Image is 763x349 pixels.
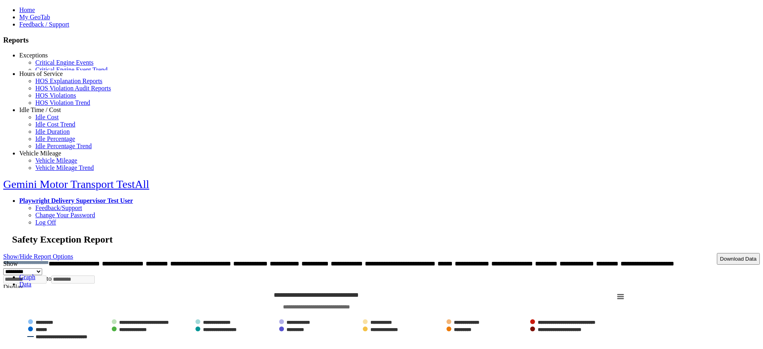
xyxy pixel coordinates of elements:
a: Vehicle Mileage Trend [35,164,94,171]
a: HOS Violation Audit Reports [35,85,111,92]
a: Idle Percentage Trend [35,143,92,149]
a: Data [19,281,31,288]
a: Gemini Motor Transport TestAll [3,178,149,190]
a: Log Off [35,219,56,226]
button: Download Data [717,253,760,265]
a: HOS Violation Trend [35,99,90,106]
span: to [47,275,51,282]
a: Idle Cost Trend [35,121,75,128]
a: Critical Engine Events [35,59,94,66]
a: Playwright Delivery Supervisor Test User [19,197,133,204]
h2: Safety Exception Report [12,234,760,245]
a: Feedback/Support [35,204,82,211]
a: HOS Explanation Reports [35,78,102,84]
a: Change Your Password [35,212,95,218]
a: HOS Violations [35,92,76,99]
a: Feedback / Support [19,21,69,28]
label: Display [3,284,23,290]
a: Hours of Service [19,70,63,77]
a: Home [19,6,35,13]
a: Idle Cost [35,114,59,120]
a: Idle Duration [35,128,70,135]
a: Graph [19,273,35,280]
a: Vehicle Mileage [35,157,77,164]
a: Exceptions [19,52,48,59]
a: Idle Percentage [35,135,75,142]
h3: Reports [3,36,760,45]
a: Vehicle Mileage [19,150,61,157]
a: Idle Time / Cost [19,106,61,113]
label: Show [3,260,18,267]
a: My GeoTab [19,14,50,20]
a: Critical Engine Event Trend [35,66,108,73]
a: Show/Hide Report Options [3,251,73,262]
